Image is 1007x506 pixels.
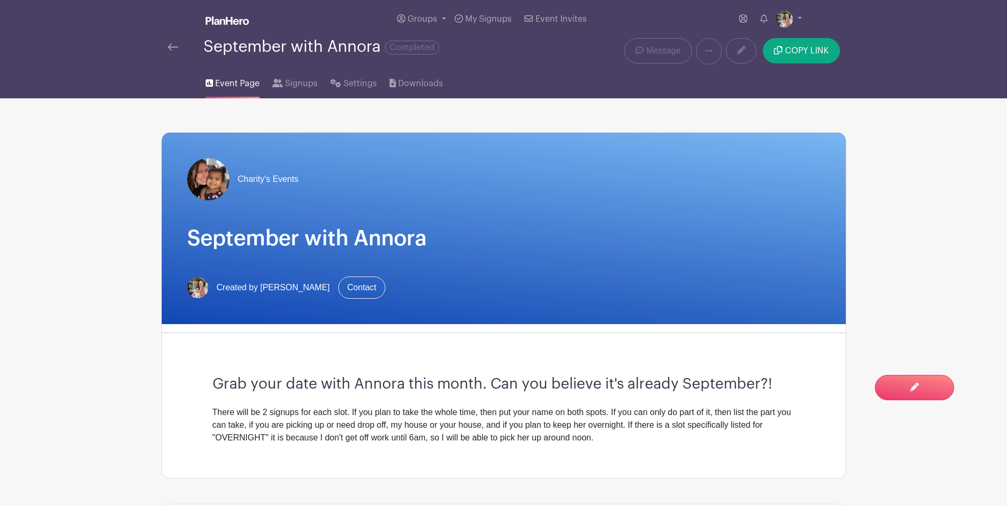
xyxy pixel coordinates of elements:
[390,65,443,98] a: Downloads
[344,77,377,90] span: Settings
[213,406,795,444] div: There will be 2 signups for each slot. If you plan to take the whole time, then put your name on ...
[330,65,376,98] a: Settings
[187,277,208,298] img: 2D9E7793-2FB3-4991-8B6A-AACF7A97B1E4.jpeg
[398,77,443,90] span: Downloads
[785,47,829,55] span: COPY LINK
[776,11,793,27] img: 2D9E7793-2FB3-4991-8B6A-AACF7A97B1E4.jpeg
[272,65,318,98] a: Signups
[187,226,820,251] h1: September with Annora
[206,65,260,98] a: Event Page
[338,277,385,299] a: Contact
[213,375,795,393] h3: Grab your date with Annora this month. Can you believe it's already September?!
[215,77,260,90] span: Event Page
[624,38,691,63] a: Message
[168,43,178,51] img: back-arrow-29a5d9b10d5bd6ae65dc969a981735edf675c4d7a1fe02e03b50dbd4ba3cdb55.svg
[217,281,330,294] span: Created by [PERSON_NAME]
[763,38,839,63] button: COPY LINK
[465,15,512,23] span: My Signups
[206,16,249,25] img: logo_white-6c42ec7e38ccf1d336a20a19083b03d10ae64f83f12c07503d8b9e83406b4c7d.svg
[238,173,299,186] span: Charity's Events
[408,15,437,23] span: Groups
[204,38,439,56] div: September with Annora
[285,77,318,90] span: Signups
[187,158,229,200] img: IMG_1767.jpeg
[535,15,587,23] span: Event Invites
[385,41,439,54] span: Completed
[646,44,681,57] span: Message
